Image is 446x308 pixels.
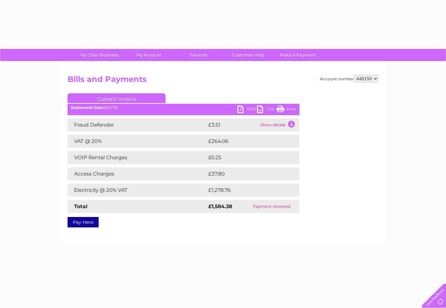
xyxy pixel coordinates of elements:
a: Services [172,49,226,61]
a: Make A Payment [271,49,325,61]
td: Electricity @ 20% VAT [68,184,207,197]
td: Show details [259,118,299,131]
td: £1,278.76 [207,184,289,197]
div: [DATE] [68,105,299,110]
td: Fraud Defender [68,118,207,131]
a: My Account [122,49,176,61]
a: My Clear Business [72,49,126,61]
a: Print [277,105,296,115]
a: Current Invoice [68,93,166,103]
td: £3.51 [207,118,259,131]
div: Account number [320,75,378,83]
td: Payment received [244,200,299,213]
td: £264.06 [207,135,288,148]
h2: Bills and Payments [68,75,378,87]
a: CSV [257,105,277,115]
a: Customer Help [221,49,275,61]
a: PDF [237,105,257,115]
td: £0.25 [207,151,284,164]
td: Access Charges [68,167,207,180]
b: Statement Date: [71,105,104,110]
td: VOIP Rental Charges [68,151,207,164]
td: £37.80 [207,167,286,180]
td: VAT @ 20% [68,135,207,148]
strong: £1,584.38 [208,203,232,209]
strong: Total [74,203,88,209]
a: Pay Here [68,217,99,227]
